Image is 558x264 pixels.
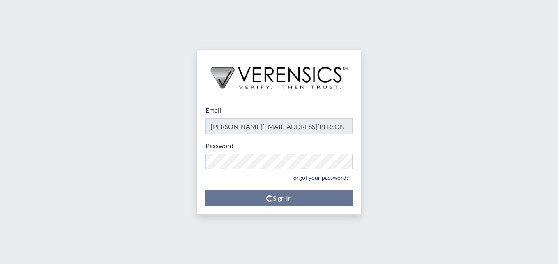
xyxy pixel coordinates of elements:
[286,171,353,184] a: Forgot your password?
[205,190,353,206] button: Sign In
[197,50,361,97] img: logo-wide-black.2aad4157.png
[205,105,221,115] label: Email
[205,141,233,151] label: Password
[205,118,353,134] input: Email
